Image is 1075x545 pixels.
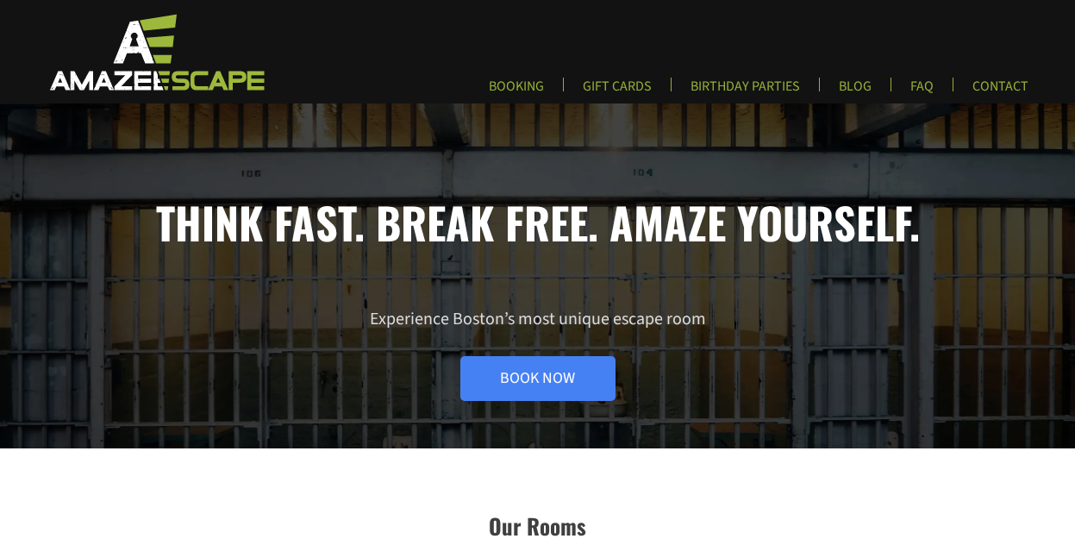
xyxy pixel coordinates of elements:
a: GIFT CARDS [569,78,666,106]
a: FAQ [897,78,947,106]
a: Book Now [460,356,616,401]
a: BIRTHDAY PARTIES [677,78,814,106]
a: BLOG [825,78,885,106]
a: BOOKING [475,78,558,106]
h1: Think fast. Break free. Amaze yourself. [53,196,1021,247]
p: Experience Boston’s most unique escape room [53,308,1021,401]
img: Escape Room Game in Boston Area [28,12,283,91]
a: CONTACT [959,78,1042,106]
